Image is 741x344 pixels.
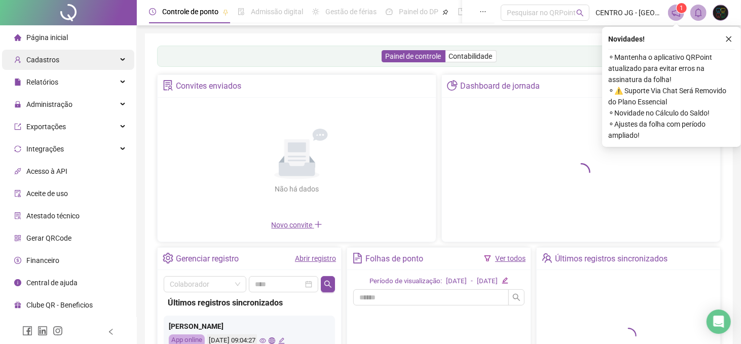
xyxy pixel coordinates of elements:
span: dollar [14,257,21,264]
span: Gerar QRCode [26,234,71,242]
span: file [14,79,21,86]
span: setting [163,253,173,263]
span: Novidades ! [608,33,645,45]
div: Convites enviados [176,78,241,95]
span: sun [312,8,319,15]
span: Acesso à API [26,167,67,175]
span: CENTRO JG - [GEOGRAPHIC_DATA] [596,7,662,18]
span: info-circle [14,279,21,286]
span: notification [672,8,681,17]
span: solution [14,212,21,219]
span: gift [14,301,21,309]
span: Exportações [26,123,66,131]
span: user-add [14,56,21,63]
span: qrcode [14,235,21,242]
span: close [725,35,732,43]
span: Relatórios [26,78,58,86]
span: facebook [22,326,32,336]
span: ⚬ Ajustes da folha com período ampliado! [608,119,735,141]
div: [DATE] [446,276,467,287]
span: eye [260,337,266,344]
span: Aceite de uso [26,189,68,198]
span: edit [502,277,508,284]
sup: 1 [677,3,687,13]
span: Página inicial [26,33,68,42]
span: dashboard [386,8,393,15]
span: left [107,328,115,335]
span: ⚬ ⚠️ Suporte Via Chat Será Removido do Plano Essencial [608,85,735,107]
div: [DATE] [477,276,498,287]
span: Painel de controle [386,52,441,60]
span: pie-chart [447,80,458,91]
span: ellipsis [479,8,487,15]
span: team [542,253,552,263]
span: Painel do DP [399,8,438,16]
img: 12779 [713,5,728,20]
span: search [512,293,521,301]
a: Abrir registro [295,254,336,262]
span: file-text [352,253,363,263]
span: sync [14,145,21,152]
span: Clube QR - Beneficios [26,301,93,309]
span: home [14,34,21,41]
span: Integrações [26,145,64,153]
div: - [471,276,473,287]
div: Gerenciar registro [176,250,239,267]
span: clock-circle [149,8,156,15]
div: Últimos registros sincronizados [555,250,668,267]
span: bell [694,8,703,17]
span: Cadastros [26,56,59,64]
div: Folhas de ponto [365,250,423,267]
span: api [14,168,21,175]
span: lock [14,101,21,108]
span: search [576,9,584,17]
span: pushpin [223,9,229,15]
span: instagram [53,326,63,336]
span: loading [571,162,591,182]
span: filter [484,255,491,262]
div: Período de visualização: [369,276,442,287]
span: Administração [26,100,72,108]
span: 1 [680,5,684,12]
span: Atestado técnico [26,212,80,220]
span: global [269,337,275,344]
div: Últimos registros sincronizados [168,296,331,309]
div: [PERSON_NAME] [169,321,330,332]
div: Dashboard de jornada [460,78,540,95]
span: Financeiro [26,256,59,264]
span: Novo convite [272,221,322,229]
span: Admissão digital [251,8,303,16]
span: audit [14,190,21,197]
span: edit [278,337,285,344]
div: Não há dados [250,183,344,195]
span: solution [163,80,173,91]
div: Open Intercom Messenger [707,310,731,334]
span: linkedin [38,326,48,336]
span: file-done [238,8,245,15]
span: export [14,123,21,130]
span: Controle de ponto [162,8,218,16]
span: Central de ajuda [26,279,78,287]
span: ⚬ Novidade no Cálculo do Saldo! [608,107,735,119]
span: ⚬ Mantenha o aplicativo QRPoint atualizado para evitar erros na assinatura da folha! [608,52,735,85]
span: pushpin [442,9,449,15]
span: search [324,280,332,288]
span: Gestão de férias [325,8,377,16]
span: plus [314,220,322,228]
span: Contabilidade [449,52,493,60]
span: book [458,8,465,15]
a: Ver todos [495,254,526,262]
